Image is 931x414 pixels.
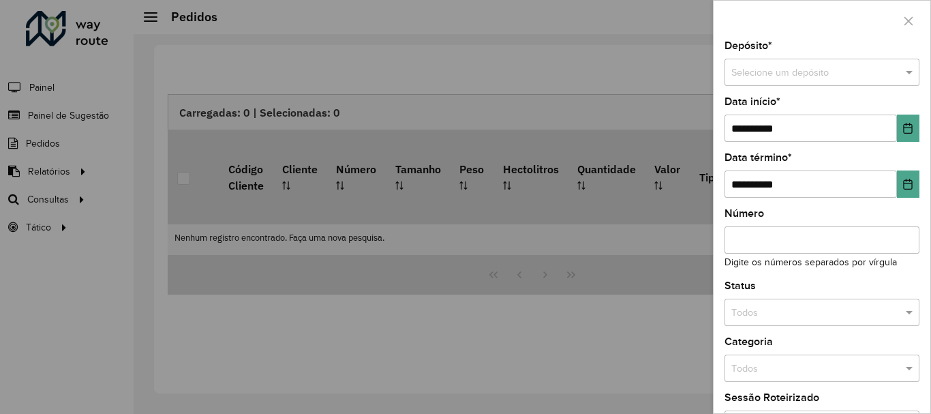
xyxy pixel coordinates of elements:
label: Data término [724,149,792,166]
label: Sessão Roteirizado [724,389,819,406]
label: Depósito [724,38,772,54]
button: Choose Date [897,171,919,198]
label: Categoria [724,334,773,350]
label: Número [724,205,764,222]
label: Data início [724,93,780,110]
button: Choose Date [897,115,919,142]
small: Digite os números separados por vírgula [724,257,897,267]
label: Status [724,278,756,294]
